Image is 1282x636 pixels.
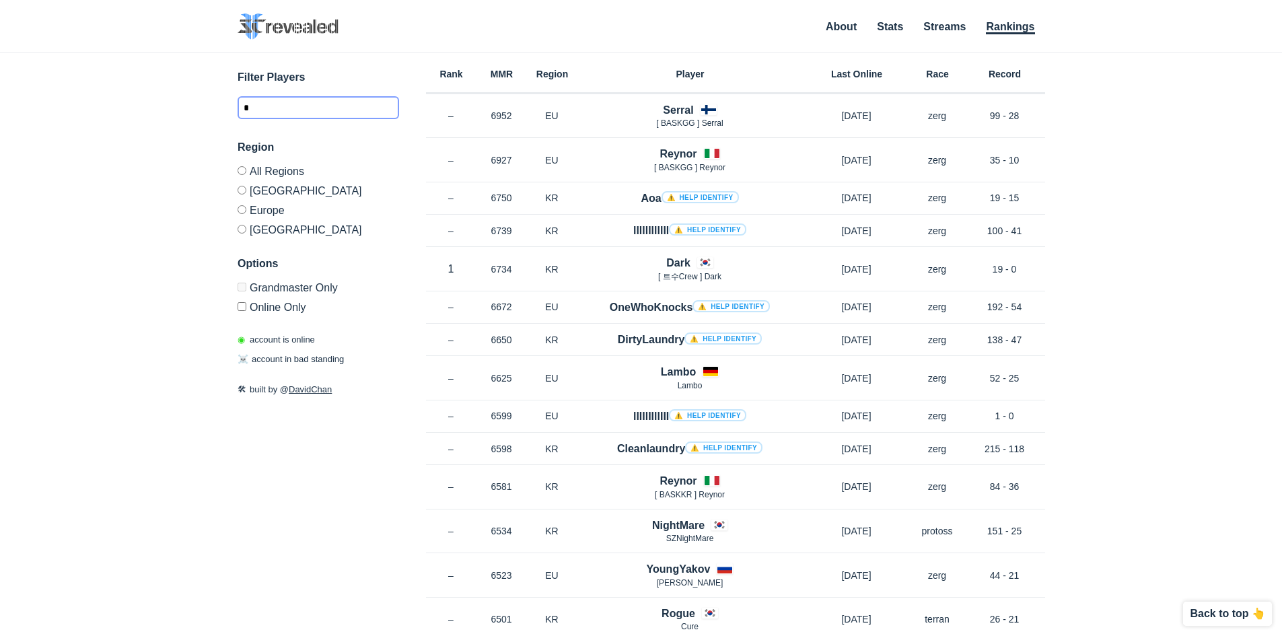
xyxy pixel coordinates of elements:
[426,224,476,238] p: –
[238,297,399,313] label: Only show accounts currently laddering
[238,283,399,297] label: Only Show accounts currently in Grandmaster
[238,166,399,180] label: All Regions
[964,333,1045,347] p: 138 - 47
[238,353,344,366] p: account in bad standing
[685,441,762,454] a: ⚠️ Help identify
[527,333,577,347] p: KR
[610,299,770,315] h4: OneWhoKnocks
[426,524,476,538] p: –
[633,223,746,238] h4: llllllllllll
[803,262,911,276] p: [DATE]
[527,300,577,314] p: EU
[476,224,527,238] p: 6739
[476,524,527,538] p: 6534
[964,69,1045,79] h6: Record
[877,21,903,32] a: Stats
[476,409,527,423] p: 6599
[238,383,399,396] p: built by @
[289,384,332,394] a: DavidChan
[684,332,762,345] a: ⚠️ Help identify
[238,69,399,85] h3: Filter Players
[911,569,964,582] p: zerg
[803,372,911,385] p: [DATE]
[803,333,911,347] p: [DATE]
[964,153,1045,167] p: 35 - 10
[527,612,577,626] p: KR
[527,372,577,385] p: EU
[426,612,476,626] p: –
[238,283,246,291] input: Grandmaster Only
[654,163,725,172] span: [ BASKGG ] Reynor
[911,69,964,79] h6: Race
[476,612,527,626] p: 6501
[652,518,705,533] h4: NightMare
[647,561,711,577] h4: YoungYakov
[803,224,911,238] p: [DATE]
[238,225,246,234] input: [GEOGRAPHIC_DATA]
[238,166,246,175] input: All Regions
[964,409,1045,423] p: 1 - 0
[964,262,1045,276] p: 19 - 0
[426,153,476,167] p: –
[911,153,964,167] p: zerg
[678,381,703,390] span: Lambo
[964,109,1045,122] p: 99 - 28
[964,191,1045,205] p: 19 - 15
[911,300,964,314] p: zerg
[986,21,1034,34] a: Rankings
[911,442,964,456] p: zerg
[476,153,527,167] p: 6927
[662,191,739,203] a: ⚠️ Help identify
[476,372,527,385] p: 6625
[803,442,911,456] p: [DATE]
[527,569,577,582] p: EU
[911,480,964,493] p: zerg
[426,333,476,347] p: –
[238,139,399,155] h3: Region
[803,480,911,493] p: [DATE]
[911,224,964,238] p: zerg
[426,372,476,385] p: –
[527,153,577,167] p: EU
[476,333,527,347] p: 6650
[527,191,577,205] p: KR
[661,364,696,380] h4: Lambo
[426,109,476,122] p: –
[527,109,577,122] p: EU
[803,153,911,167] p: [DATE]
[911,524,964,538] p: protoss
[426,442,476,456] p: –
[803,300,911,314] p: [DATE]
[527,524,577,538] p: KR
[426,480,476,493] p: –
[476,480,527,493] p: 6581
[964,480,1045,493] p: 84 - 36
[633,409,746,424] h4: llIIlIIllIII
[527,262,577,276] p: KR
[911,262,964,276] p: zerg
[656,118,723,128] span: [ BASKGG ] Serral
[476,300,527,314] p: 6672
[660,146,697,162] h4: Reynor
[660,473,697,489] h4: Reynor
[911,372,964,385] p: zerg
[658,272,721,281] span: [ 트수Crew ] Dark
[663,102,693,118] h4: Serral
[803,524,911,538] p: [DATE]
[476,109,527,122] p: 6952
[238,354,248,364] span: ☠️
[911,191,964,205] p: zerg
[238,13,339,40] img: SC2 Revealed
[238,219,399,236] label: [GEOGRAPHIC_DATA]
[577,69,803,79] h6: Player
[426,569,476,582] p: –
[911,109,964,122] p: zerg
[238,334,245,345] span: ◉
[669,223,746,236] a: ⚠️ Help identify
[618,332,762,347] h4: DirtyLaundry
[826,21,857,32] a: About
[426,409,476,423] p: –
[803,69,911,79] h6: Last Online
[238,302,246,311] input: Online Only
[426,300,476,314] p: –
